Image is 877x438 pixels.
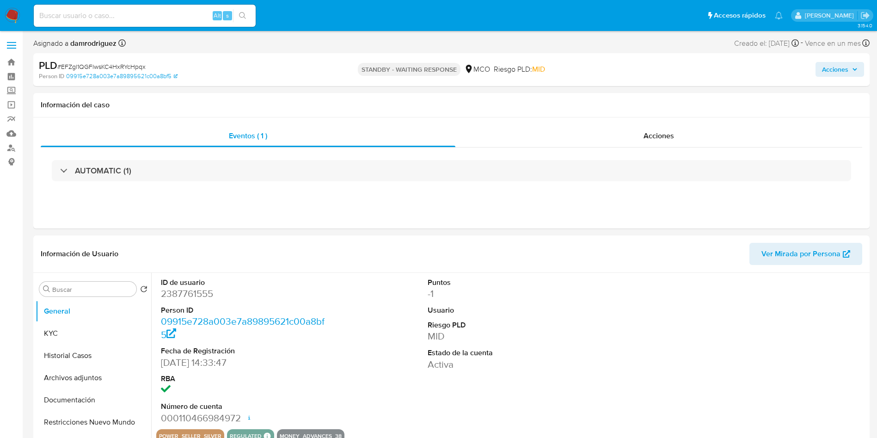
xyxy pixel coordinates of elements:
[761,243,840,265] span: Ver Mirada por Persona
[775,12,783,19] a: Notificaciones
[68,38,117,49] b: damrodriguez
[428,320,596,330] dt: Riesgo PLD
[464,64,490,74] div: MCO
[161,412,330,425] dd: 000110466984972
[822,62,848,77] span: Acciones
[532,64,545,74] span: MID
[41,100,862,110] h1: Información del caso
[41,249,118,259] h1: Información de Usuario
[358,63,460,76] p: STANDBY - WAITING RESPONSE
[428,358,596,371] dd: Activa
[33,38,117,49] span: Asignado a
[159,434,221,438] button: power_seller_silver
[43,285,50,293] button: Buscar
[39,72,64,80] b: Person ID
[161,356,330,369] dd: [DATE] 14:33:47
[36,322,151,345] button: KYC
[226,11,229,20] span: s
[39,58,57,73] b: PLD
[233,9,252,22] button: search-icon
[161,278,330,288] dt: ID de usuario
[494,64,545,74] span: Riesgo PLD:
[428,305,596,315] dt: Usuario
[161,287,330,300] dd: 2387761555
[75,166,131,176] h3: AUTOMATIC (1)
[36,389,151,411] button: Documentación
[161,401,330,412] dt: Número de cuenta
[428,348,596,358] dt: Estado de la cuenta
[714,11,766,20] span: Accesos rápidos
[214,11,221,20] span: Alt
[52,285,133,294] input: Buscar
[805,11,857,20] p: damian.rodriguez@mercadolibre.com
[161,374,330,384] dt: RBA
[161,315,325,341] a: 09915e728a003e7a89895621c00a8bf5
[36,300,151,322] button: General
[229,130,267,141] span: Eventos ( 1 )
[34,10,256,22] input: Buscar usuario o caso...
[428,278,596,288] dt: Puntos
[280,434,342,438] button: money_advances_38
[36,345,151,367] button: Historial Casos
[57,62,146,71] span: # EFZgl1QGFlwsKC4HxRYcHpqx
[860,11,870,20] a: Salir
[66,72,178,80] a: 09915e728a003e7a89895621c00a8bf5
[52,160,851,181] div: AUTOMATIC (1)
[36,367,151,389] button: Archivos adjuntos
[816,62,864,77] button: Acciones
[805,38,861,49] span: Vence en un mes
[801,37,803,49] span: -
[140,285,147,296] button: Volver al orden por defecto
[428,287,596,300] dd: -1
[644,130,674,141] span: Acciones
[230,434,262,438] button: regulated
[36,411,151,433] button: Restricciones Nuevo Mundo
[161,305,330,315] dt: Person ID
[428,330,596,343] dd: MID
[161,346,330,356] dt: Fecha de Registración
[734,37,799,49] div: Creado el: [DATE]
[749,243,862,265] button: Ver Mirada por Persona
